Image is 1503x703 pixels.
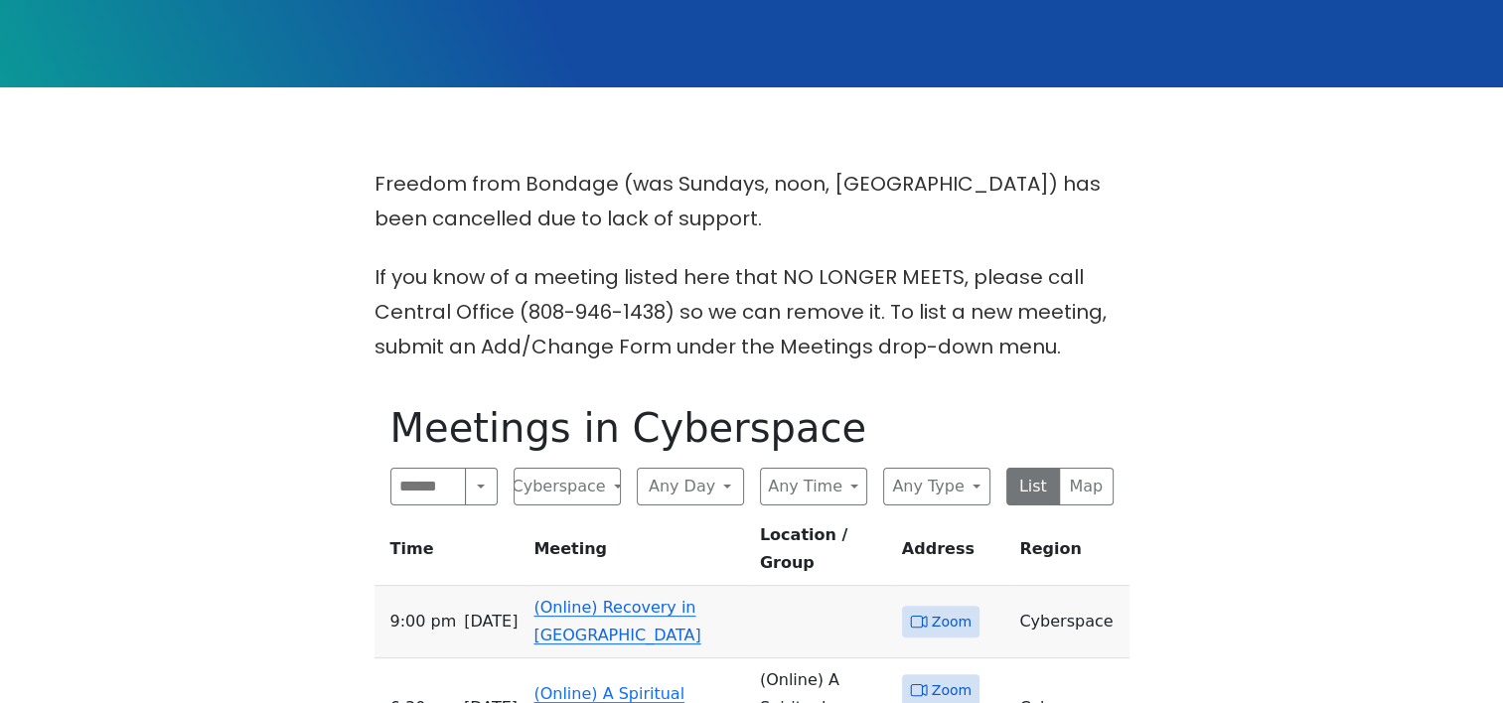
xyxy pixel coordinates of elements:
[752,521,894,586] th: Location / Group
[1006,468,1061,505] button: List
[390,404,1114,452] h1: Meetings in Cyberspace
[883,468,990,505] button: Any Type
[1011,521,1128,586] th: Region
[894,521,1012,586] th: Address
[375,167,1129,236] p: Freedom from Bondage (was Sundays, noon, [GEOGRAPHIC_DATA]) has been cancelled due to lack of sup...
[375,260,1129,364] p: If you know of a meeting listed here that NO LONGER MEETS, please call Central Office (808-946-14...
[390,468,467,505] input: Search
[465,468,497,505] button: Search
[390,608,457,635] span: 9:00 PM
[464,608,518,635] span: [DATE]
[526,521,751,586] th: Meeting
[932,610,972,634] span: Zoom
[533,598,700,644] a: (Online) Recovery in [GEOGRAPHIC_DATA]
[1011,586,1128,658] td: Cyberspace
[637,468,744,505] button: Any Day
[760,468,867,505] button: Any Time
[932,678,972,703] span: Zoom
[1059,468,1114,505] button: Map
[514,468,621,505] button: Cyberspace
[375,521,526,586] th: Time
